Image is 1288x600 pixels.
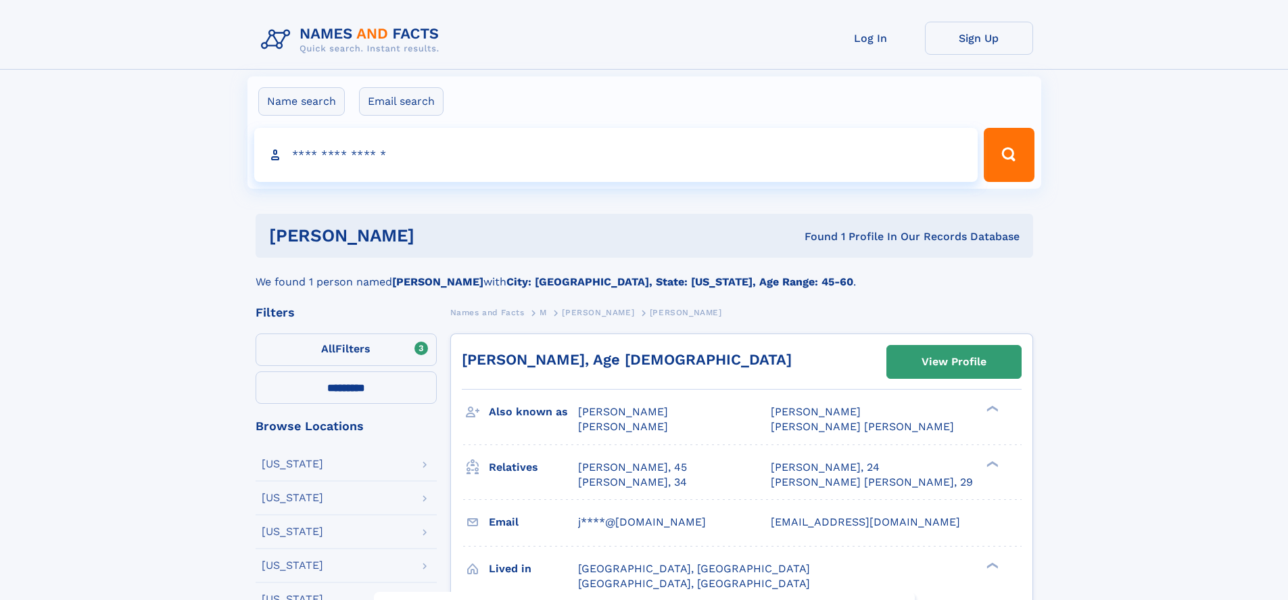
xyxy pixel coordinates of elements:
div: Found 1 Profile In Our Records Database [609,229,1020,244]
button: Search Button [984,128,1034,182]
div: [US_STATE] [262,560,323,571]
b: City: [GEOGRAPHIC_DATA], State: [US_STATE], Age Range: 45-60 [506,275,853,288]
a: Log In [817,22,925,55]
h3: Lived in [489,557,578,580]
a: [PERSON_NAME], 45 [578,460,687,475]
h3: Email [489,511,578,534]
span: M [540,308,547,317]
label: Email search [359,87,444,116]
div: ❯ [983,405,999,413]
a: [PERSON_NAME], 34 [578,475,687,490]
img: Logo Names and Facts [256,22,450,58]
h3: Relatives [489,456,578,479]
a: M [540,304,547,321]
a: [PERSON_NAME], 24 [771,460,880,475]
span: [PERSON_NAME] [578,405,668,418]
input: search input [254,128,978,182]
div: Filters [256,306,437,319]
span: [GEOGRAPHIC_DATA], [GEOGRAPHIC_DATA] [578,562,810,575]
b: [PERSON_NAME] [392,275,483,288]
a: View Profile [887,346,1021,378]
label: Name search [258,87,345,116]
span: [PERSON_NAME] [PERSON_NAME] [771,420,954,433]
h3: Also known as [489,400,578,423]
span: [EMAIL_ADDRESS][DOMAIN_NAME] [771,515,960,528]
a: [PERSON_NAME] [PERSON_NAME], 29 [771,475,973,490]
a: Names and Facts [450,304,525,321]
span: [PERSON_NAME] [562,308,634,317]
a: Sign Up [925,22,1033,55]
span: [PERSON_NAME] [578,420,668,433]
a: [PERSON_NAME] [562,304,634,321]
div: [US_STATE] [262,459,323,469]
div: ❯ [983,459,999,468]
div: [US_STATE] [262,526,323,537]
span: [PERSON_NAME] [650,308,722,317]
div: Browse Locations [256,420,437,432]
span: [GEOGRAPHIC_DATA], [GEOGRAPHIC_DATA] [578,577,810,590]
h1: [PERSON_NAME] [269,227,610,244]
a: [PERSON_NAME], Age [DEMOGRAPHIC_DATA] [462,351,792,368]
div: View Profile [922,346,986,377]
label: Filters [256,333,437,366]
div: We found 1 person named with . [256,258,1033,290]
div: ❯ [983,561,999,570]
div: [US_STATE] [262,492,323,503]
span: All [321,342,335,355]
span: [PERSON_NAME] [771,405,861,418]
